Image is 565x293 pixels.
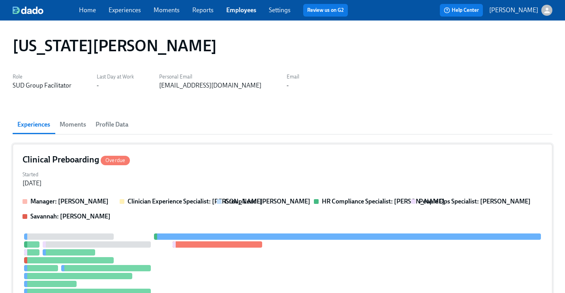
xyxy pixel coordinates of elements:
[23,170,41,179] label: Started
[23,154,130,166] h4: Clinical Preboarding
[128,198,263,205] strong: Clinician Experience Specialist: [PERSON_NAME]
[23,179,41,188] div: [DATE]
[225,198,310,205] strong: Group Lead: [PERSON_NAME]
[13,73,71,81] label: Role
[322,198,445,205] strong: HR Compliance Specialist: [PERSON_NAME]
[30,198,109,205] strong: Manager: [PERSON_NAME]
[489,6,538,15] p: [PERSON_NAME]
[159,81,261,90] div: [EMAIL_ADDRESS][DOMAIN_NAME]
[109,6,141,14] a: Experiences
[287,81,289,90] div: -
[159,73,261,81] label: Personal Email
[226,6,256,14] a: Employees
[489,5,552,16] button: [PERSON_NAME]
[101,157,130,163] span: Overdue
[440,4,483,17] button: Help Center
[97,81,99,90] div: -
[303,4,348,17] button: Review us on G2
[13,6,79,14] a: dado
[79,6,96,14] a: Home
[269,6,291,14] a: Settings
[307,6,344,14] a: Review us on G2
[30,213,111,220] strong: Savannah: [PERSON_NAME]
[13,6,43,14] img: dado
[192,6,214,14] a: Reports
[287,73,299,81] label: Email
[13,81,71,90] div: SUD Group Facilitator
[154,6,180,14] a: Moments
[444,6,479,14] span: Help Center
[13,36,217,55] h1: [US_STATE][PERSON_NAME]
[419,198,531,205] strong: People Ops Specialist: [PERSON_NAME]
[60,119,86,130] span: Moments
[17,119,50,130] span: Experiences
[96,119,128,130] span: Profile Data
[97,73,134,81] label: Last Day at Work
